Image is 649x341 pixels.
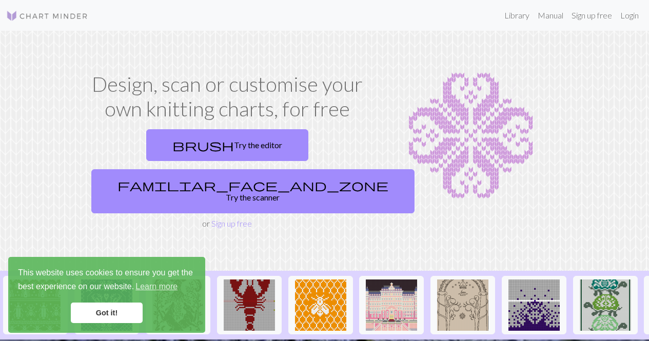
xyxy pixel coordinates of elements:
[502,276,566,334] button: Copy of fade
[217,276,282,334] button: Copy of Copy of Lobster
[3,299,68,309] a: Repeating bugs
[91,169,415,213] a: Try the scanner
[430,299,495,309] a: portededurin1.jpg
[172,138,234,152] span: brush
[211,218,252,228] a: Sign up free
[616,5,643,26] a: Login
[430,276,495,334] button: portededurin1.jpg
[508,279,560,331] img: Copy of fade
[573,299,638,309] a: turtles_down.jpg
[359,299,424,309] a: Copy of Grand-Budapest-Hotel-Exterior.jpg
[366,279,417,331] img: Copy of Grand-Budapest-Hotel-Exterior.jpg
[437,279,488,331] img: portededurin1.jpg
[288,299,353,309] a: Mehiläinen
[18,267,195,294] span: This website uses cookies to ensure you get the best experience on our website.
[217,299,282,309] a: Copy of Copy of Lobster
[567,5,616,26] a: Sign up free
[573,276,638,334] button: turtles_down.jpg
[3,276,68,334] button: Repeating bugs
[502,299,566,309] a: Copy of fade
[6,10,88,22] img: Logo
[224,279,275,331] img: Copy of Copy of Lobster
[8,257,205,333] div: cookieconsent
[295,279,346,331] img: Mehiläinen
[87,125,367,230] div: or
[117,178,388,192] span: familiar_face_and_zone
[87,72,367,121] h1: Design, scan or customise your own knitting charts, for free
[134,279,179,294] a: learn more about cookies
[580,279,631,331] img: turtles_down.jpg
[380,72,562,200] img: Chart example
[288,276,353,334] button: Mehiläinen
[500,5,534,26] a: Library
[534,5,567,26] a: Manual
[71,303,143,323] a: dismiss cookie message
[359,276,424,334] button: Copy of Grand-Budapest-Hotel-Exterior.jpg
[146,129,308,161] a: Try the editor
